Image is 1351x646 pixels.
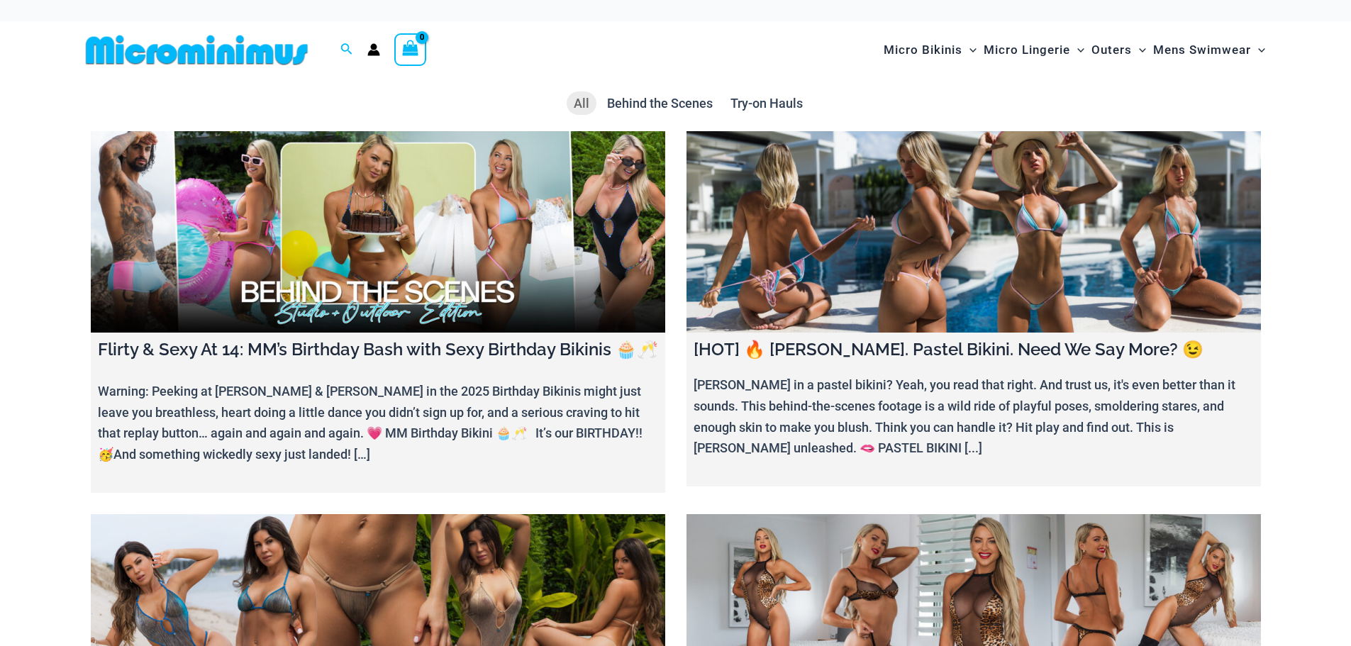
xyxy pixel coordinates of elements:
[80,34,313,66] img: MM SHOP LOGO FLAT
[884,32,962,68] span: Micro Bikinis
[98,381,658,465] p: Warning: Peeking at [PERSON_NAME] & [PERSON_NAME] in the 2025 Birthday Bikinis might just leave y...
[730,96,803,111] span: Try-on Hauls
[98,340,658,360] h4: Flirty & Sexy At 14: MM’s Birthday Bash with Sexy Birthday Bikinis 🧁🥂
[980,28,1088,72] a: Micro LingerieMenu ToggleMenu Toggle
[1150,28,1269,72] a: Mens SwimwearMenu ToggleMenu Toggle
[1132,32,1146,68] span: Menu Toggle
[1153,32,1251,68] span: Mens Swimwear
[340,41,353,59] a: Search icon link
[694,340,1254,360] h4: [HOT] 🔥 [PERSON_NAME]. Pastel Bikini. Need We Say More? 😉
[694,374,1254,459] p: [PERSON_NAME] in a pastel bikini? Yeah, you read that right. And trust us, it's even better than ...
[686,131,1261,333] a: [HOT] 🔥 Olivia. Pastel Bikini. Need We Say More? 😉
[574,96,589,111] span: All
[1088,28,1150,72] a: OutersMenu ToggleMenu Toggle
[1091,32,1132,68] span: Outers
[367,43,380,56] a: Account icon link
[880,28,980,72] a: Micro BikinisMenu ToggleMenu Toggle
[607,96,713,111] span: Behind the Scenes
[962,32,977,68] span: Menu Toggle
[91,131,665,333] a: Flirty & Sexy At 14: MM’s Birthday Bash with Sexy Birthday Bikinis 🧁🥂
[878,26,1272,74] nav: Site Navigation
[984,32,1070,68] span: Micro Lingerie
[394,33,427,66] a: View Shopping Cart, empty
[1070,32,1084,68] span: Menu Toggle
[1251,32,1265,68] span: Menu Toggle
